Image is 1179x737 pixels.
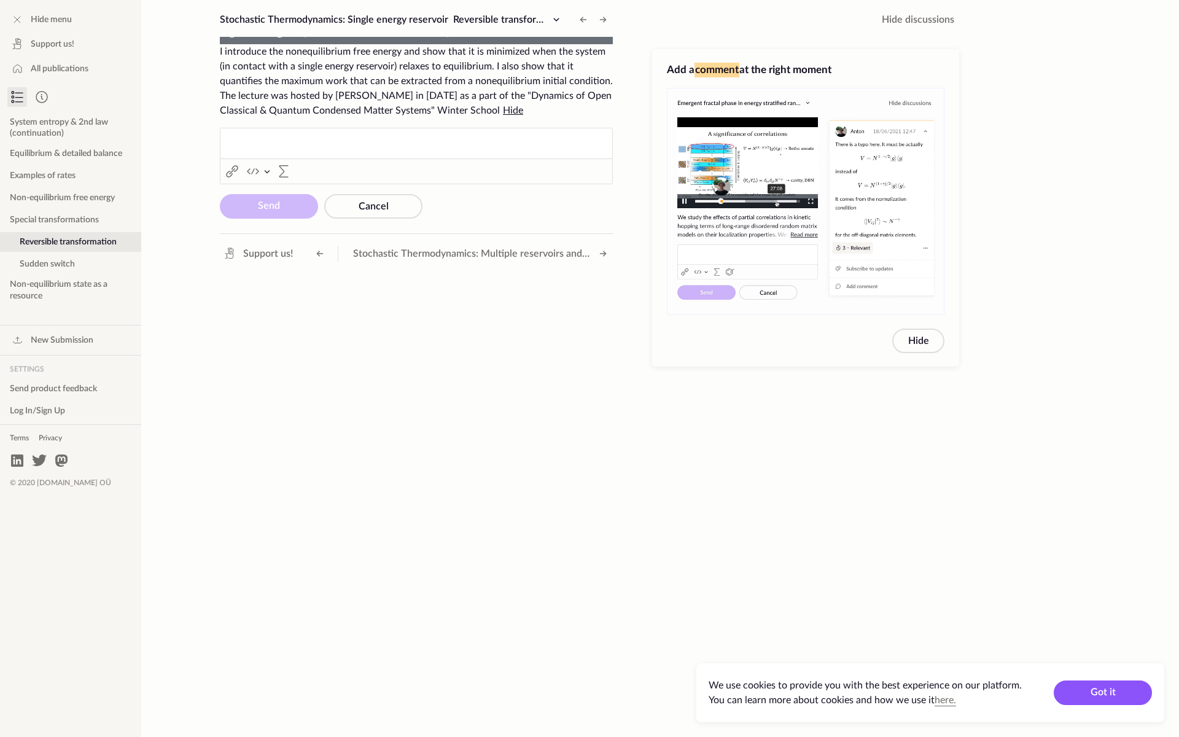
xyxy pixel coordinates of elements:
[695,63,739,77] span: comment
[935,695,956,705] a: here.
[324,194,422,219] button: Cancel
[892,329,944,353] button: Hide
[348,244,613,263] button: Stochastic Thermodynamics: Multiple reservoirs and internal entropy
[353,246,589,261] span: Stochastic Thermodynamics: Multiple reservoirs and internal entropy
[882,12,954,27] span: Hide discussions
[359,201,389,211] span: Cancel
[220,194,318,219] button: Send
[503,106,523,115] span: Hide
[1054,680,1152,705] button: Got it
[217,244,298,263] a: Support us!
[258,201,280,211] span: Send
[453,15,566,25] span: Reversible transformation
[709,680,1022,705] span: We use cookies to provide you with the best experience on our platform. You can learn more about ...
[243,246,293,261] span: Support us!
[667,63,944,77] h3: Add a at the right moment
[220,15,448,25] span: Stochastic Thermodynamics: Single energy reservoir
[220,47,613,115] span: I introduce the nonequilibrium free energy and show that it is minimized when the system (in cont...
[215,10,569,29] button: Stochastic Thermodynamics: Single energy reservoirReversible transformation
